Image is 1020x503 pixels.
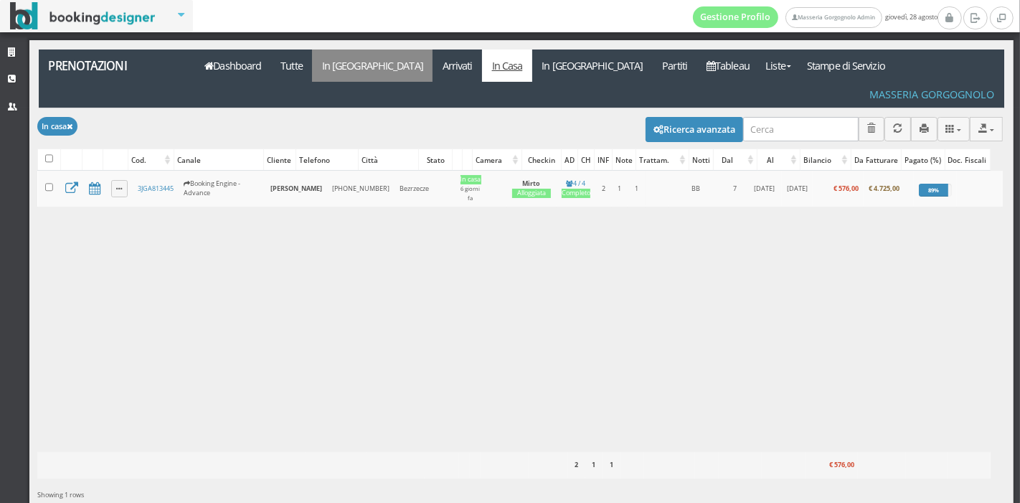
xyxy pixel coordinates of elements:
td: 1 [628,171,646,207]
div: Cliente [264,150,296,170]
div: Bilancio [801,150,851,170]
span: Showing 1 rows [37,490,84,499]
div: CH [578,150,594,170]
input: Cerca [743,117,859,141]
a: Dashboard [195,50,271,82]
div: Città [359,150,418,170]
span: giovedì, 28 agosto [693,6,938,28]
div: Pagato (%) [902,150,944,170]
small: 6 giorni fa [461,185,481,202]
div: AD [562,150,577,170]
div: Telefono [296,150,359,170]
div: Note [613,150,636,170]
td: [DATE] [747,171,781,207]
b: 2 [575,460,578,469]
button: In casa [37,117,77,135]
b: 1 [592,460,595,469]
div: Canale [174,150,263,170]
div: Checkin [522,150,561,170]
td: Booking Engine - Advance [179,171,265,207]
button: Export [970,117,1003,141]
a: Gestione Profilo [693,6,779,28]
a: 4 / 4Completo [562,179,590,198]
a: Tableau [697,50,760,82]
b: [PERSON_NAME] [270,184,322,193]
div: Cod. [128,150,174,170]
a: Tutte [271,50,313,82]
b: 1 [610,460,613,469]
a: Stampe di Servizio [798,50,895,82]
div: Trattam. [636,150,689,170]
div: Alloggiata [512,189,552,198]
div: Al [757,150,800,170]
div: Dal [714,150,757,170]
a: In Casa [482,50,532,82]
div: 89% [919,184,948,197]
td: Bezrzecze [395,171,455,207]
div: € 576,00 [806,456,857,475]
h4: Masseria Gorgognolo [869,88,994,100]
a: Masseria Gorgognolo Admin [785,7,882,28]
div: INF [595,150,612,170]
button: Aggiorna [884,117,911,141]
td: [DATE] [782,171,813,207]
div: Doc. Fiscali [945,150,990,170]
div: Completo [562,189,590,198]
a: In [GEOGRAPHIC_DATA] [532,50,653,82]
td: 7 [722,171,747,207]
a: Liste [759,50,797,82]
td: 2 [595,171,612,207]
a: In [GEOGRAPHIC_DATA] [312,50,433,82]
div: Notti [689,150,713,170]
div: Stato [419,150,452,170]
div: In casa [461,175,481,184]
td: [PHONE_NUMBER] [327,171,395,207]
div: Da Fatturare [851,150,901,170]
td: 1 [612,171,628,207]
a: Partiti [653,50,697,82]
b: € 576,00 [834,184,859,193]
td: BB [669,171,722,207]
a: Arrivati [433,50,482,82]
b: € 4.725,00 [869,184,899,193]
b: Mirto [523,179,541,188]
a: Prenotazioni [39,50,187,82]
button: Ricerca avanzata [646,117,743,141]
img: BookingDesigner.com [10,2,156,30]
div: Camera [473,150,521,170]
a: 3JGA813445 [138,184,174,193]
